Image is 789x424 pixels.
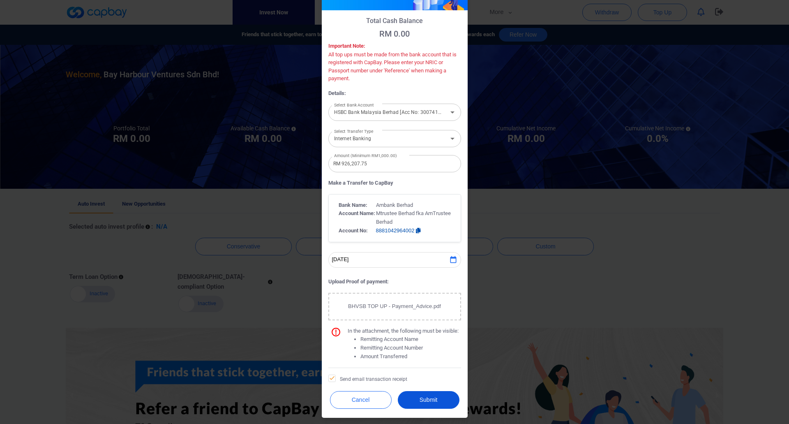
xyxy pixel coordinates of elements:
[360,335,459,344] li: Remitting Account Name
[328,29,461,39] p: RM 0.00
[360,344,459,352] li: Remitting Account Number
[332,304,458,310] p: BHVSB TOP UP - Payment_Advice.pdf
[376,209,451,227] p: Mtrustee Berhad fka AmTrustee Berhad
[328,17,461,25] p: Total Cash Balance
[334,153,397,159] label: Amount (Minimum RM1,000.00)
[339,209,376,218] p: Account Name:
[328,43,365,49] strong: Important Note:
[334,100,374,110] label: Select Bank Account
[328,179,461,188] p: Make a Transfer to CapBay
[447,107,458,118] button: Open
[328,51,461,83] p: All top ups must be made from the bank account that is registered with CapBay. Please enter your ...
[328,278,461,286] p: Upload Proof of payment:
[328,89,461,98] p: Details:
[328,252,461,268] button: [DATE]
[376,228,421,234] button: 8881042964002
[328,293,461,320] button: BHVSB TOP UP - Payment_Advice.pdf
[360,352,459,361] li: Amount Transferred
[328,375,407,383] span: Send email transaction receipt
[339,201,376,210] p: Bank Name:
[339,227,376,235] p: Account No:
[376,201,451,210] p: Ambank Berhad
[447,133,458,144] button: Open
[334,126,374,137] label: Select Transfer Type
[348,327,459,336] p: In the attachment, the following must be visible:
[398,391,459,409] button: Submit
[376,227,421,234] span: 8881042964002
[330,391,392,409] button: Cancel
